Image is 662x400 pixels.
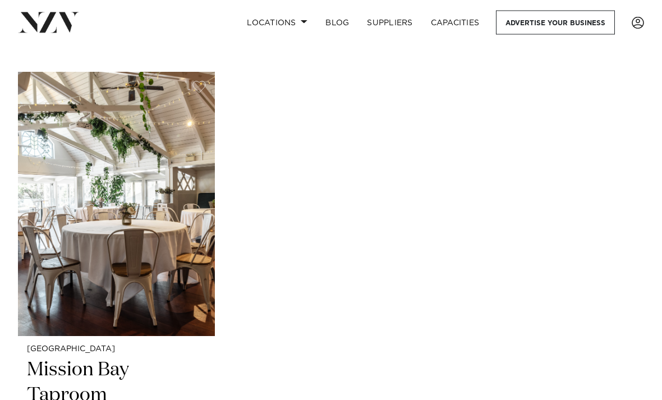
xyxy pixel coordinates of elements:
a: SUPPLIERS [358,11,421,35]
a: Advertise your business [496,11,615,35]
a: BLOG [316,11,358,35]
img: nzv-logo.png [18,12,79,33]
small: [GEOGRAPHIC_DATA] [27,346,206,354]
a: Locations [238,11,316,35]
a: Capacities [422,11,489,35]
